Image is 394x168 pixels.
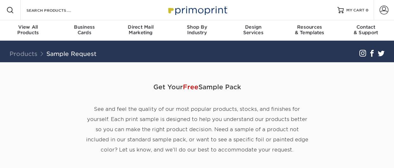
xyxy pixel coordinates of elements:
[366,8,369,12] span: 0
[225,24,281,30] span: Design
[169,20,225,41] a: Shop ByIndustry
[281,24,337,30] span: Resources
[338,24,394,36] div: & Support
[338,20,394,41] a: Contact& Support
[169,24,225,36] div: Industry
[225,20,281,41] a: DesignServices
[10,50,37,57] a: Products
[56,24,112,30] span: Business
[113,24,169,36] div: Marketing
[26,6,88,14] input: SEARCH PRODUCTS.....
[46,50,97,57] a: Sample Request
[113,20,169,41] a: Direct MailMarketing
[165,3,229,17] img: Primoprint
[169,24,225,30] span: Shop By
[56,20,112,41] a: BusinessCards
[56,24,112,36] div: Cards
[113,24,169,30] span: Direct Mail
[281,20,337,41] a: Resources& Templates
[86,77,308,96] span: Get Your Sample Pack
[338,24,394,30] span: Contact
[225,24,281,36] div: Services
[346,8,364,13] span: MY CART
[281,24,337,36] div: & Templates
[86,106,308,152] span: See and feel the quality of our most popular products, stocks, and finishes for yourself. Each pr...
[183,83,198,91] span: Free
